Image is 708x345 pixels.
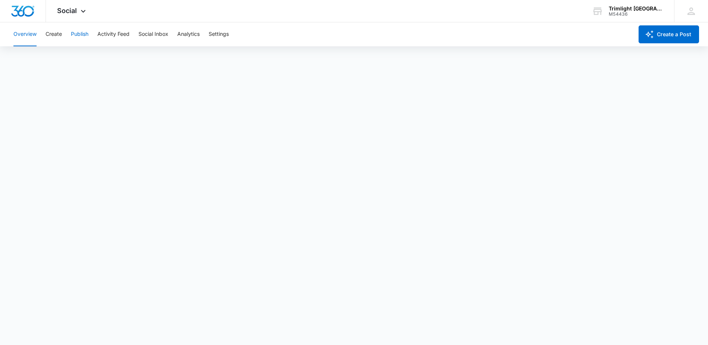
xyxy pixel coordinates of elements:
button: Analytics [177,22,200,46]
div: account id [609,12,663,17]
button: Create a Post [639,25,699,43]
button: Settings [209,22,229,46]
button: Publish [71,22,88,46]
button: Overview [13,22,37,46]
button: Create [46,22,62,46]
button: Activity Feed [97,22,130,46]
div: account name [609,6,663,12]
button: Social Inbox [138,22,168,46]
span: Social [57,7,77,15]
